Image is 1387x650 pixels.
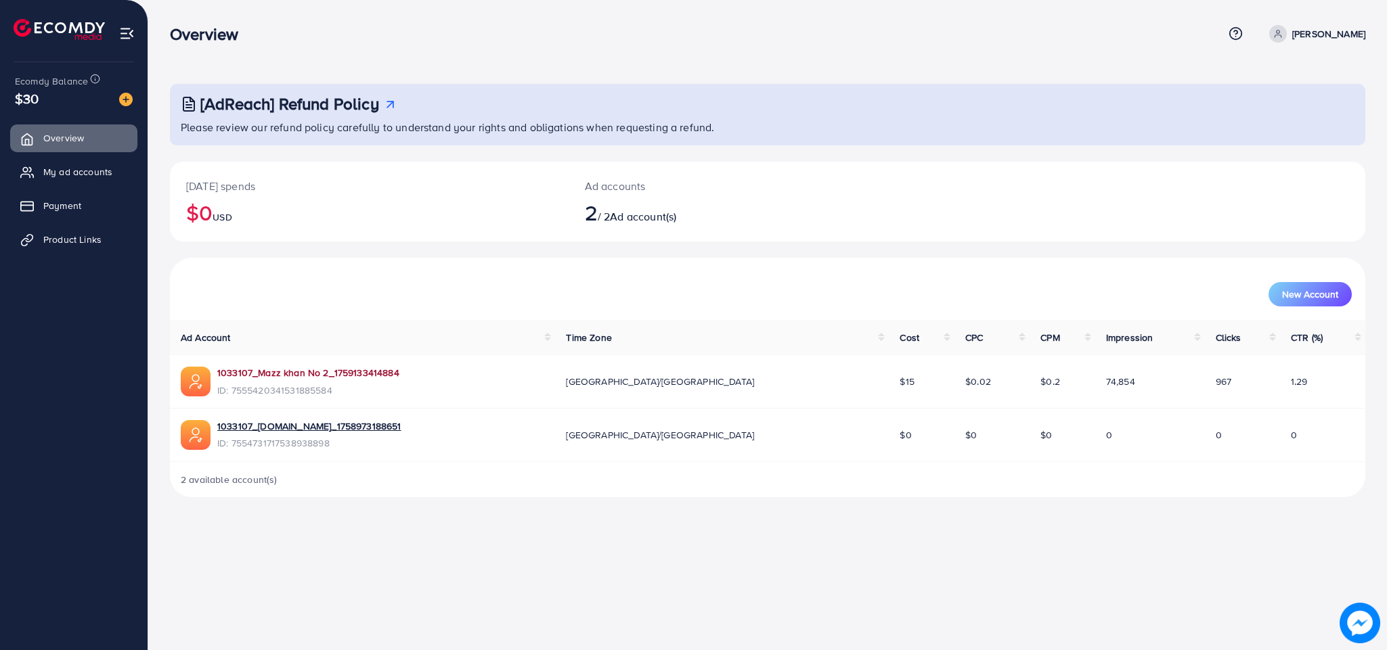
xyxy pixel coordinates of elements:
[965,375,991,388] span: $0.02
[181,420,211,450] img: ic-ads-acc.e4c84228.svg
[43,233,102,246] span: Product Links
[1040,428,1052,442] span: $0
[43,199,81,212] span: Payment
[566,428,754,442] span: [GEOGRAPHIC_DATA]/[GEOGRAPHIC_DATA]
[200,94,379,114] h3: [AdReach] Refund Policy
[585,197,598,228] span: 2
[217,419,401,433] a: 1033107_[DOMAIN_NAME]_1758973188651
[14,19,105,40] img: logo
[1291,331,1323,344] span: CTR (%)
[1040,375,1060,388] span: $0.2
[217,384,399,397] span: ID: 7555420341531885584
[1106,375,1135,388] span: 74,854
[566,331,611,344] span: Time Zone
[900,428,911,442] span: $0
[181,473,278,486] span: 2 available account(s)
[965,331,983,344] span: CPC
[1040,331,1059,344] span: CPM
[15,89,39,108] span: $30
[1269,282,1352,306] button: New Account
[1216,331,1241,344] span: Clicks
[566,375,754,388] span: [GEOGRAPHIC_DATA]/[GEOGRAPHIC_DATA]
[170,24,249,44] h3: Overview
[900,331,919,344] span: Cost
[585,178,852,194] p: Ad accounts
[1282,289,1338,299] span: New Account
[1291,428,1297,442] span: 0
[610,209,676,224] span: Ad account(s)
[1291,375,1308,388] span: 1.29
[1292,26,1365,42] p: [PERSON_NAME]
[15,74,88,88] span: Ecomdy Balance
[186,200,552,225] h2: $0
[965,428,977,442] span: $0
[1106,331,1153,344] span: Impression
[900,375,914,388] span: $15
[43,165,112,179] span: My ad accounts
[181,119,1357,135] p: Please review our refund policy carefully to understand your rights and obligations when requesti...
[213,210,232,224] span: USD
[186,178,552,194] p: [DATE] spends
[10,158,137,185] a: My ad accounts
[1216,428,1222,442] span: 0
[119,26,135,41] img: menu
[10,226,137,253] a: Product Links
[10,124,137,152] a: Overview
[181,367,211,396] img: ic-ads-acc.e4c84228.svg
[217,366,399,379] a: 1033107_Mazz khan No 2_1759133414884
[1343,606,1378,641] img: image
[1106,428,1112,442] span: 0
[10,192,137,219] a: Payment
[217,436,401,450] span: ID: 7554731717538938898
[181,331,231,344] span: Ad Account
[1264,25,1365,43] a: [PERSON_NAME]
[43,131,84,145] span: Overview
[119,93,133,106] img: image
[1216,375,1231,388] span: 967
[585,200,852,225] h2: / 2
